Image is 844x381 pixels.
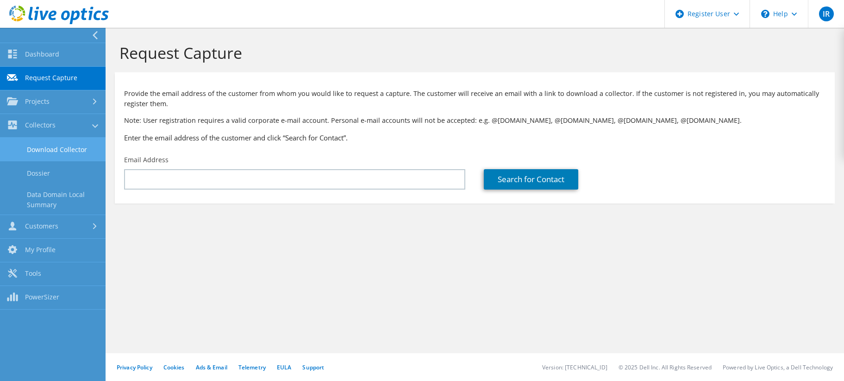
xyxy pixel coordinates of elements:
a: Telemetry [238,363,266,371]
a: Privacy Policy [117,363,152,371]
h3: Enter the email address of the customer and click “Search for Contact”. [124,133,825,143]
a: EULA [277,363,291,371]
a: Search for Contact [484,169,578,190]
li: Powered by Live Optics, a Dell Technology [723,363,833,371]
li: Version: [TECHNICAL_ID] [542,363,607,371]
h1: Request Capture [119,43,825,63]
svg: \n [761,10,769,18]
a: Support [302,363,324,371]
p: Provide the email address of the customer from whom you would like to request a capture. The cust... [124,89,825,109]
li: © 2025 Dell Inc. All Rights Reserved [619,363,712,371]
label: Email Address [124,155,169,165]
a: Ads & Email [196,363,227,371]
p: Note: User registration requires a valid corporate e-mail account. Personal e-mail accounts will ... [124,115,825,126]
a: Cookies [163,363,185,371]
span: IR [819,6,834,21]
